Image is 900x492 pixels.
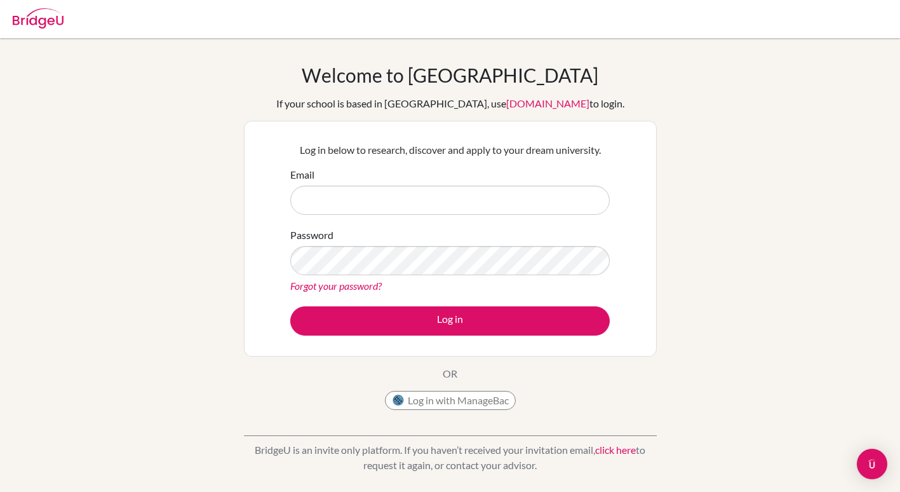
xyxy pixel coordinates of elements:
[290,306,610,336] button: Log in
[385,391,516,410] button: Log in with ManageBac
[506,97,589,109] a: [DOMAIN_NAME]
[290,167,314,182] label: Email
[443,366,457,381] p: OR
[290,280,382,292] a: Forgot your password?
[290,228,333,243] label: Password
[13,8,64,29] img: Bridge-U
[302,64,598,86] h1: Welcome to [GEOGRAPHIC_DATA]
[857,449,887,479] div: Open Intercom Messenger
[290,142,610,158] p: Log in below to research, discover and apply to your dream university.
[276,96,624,111] div: If your school is based in [GEOGRAPHIC_DATA], use to login.
[595,444,636,456] a: click here
[244,442,657,473] p: BridgeU is an invite only platform. If you haven’t received your invitation email, to request it ...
